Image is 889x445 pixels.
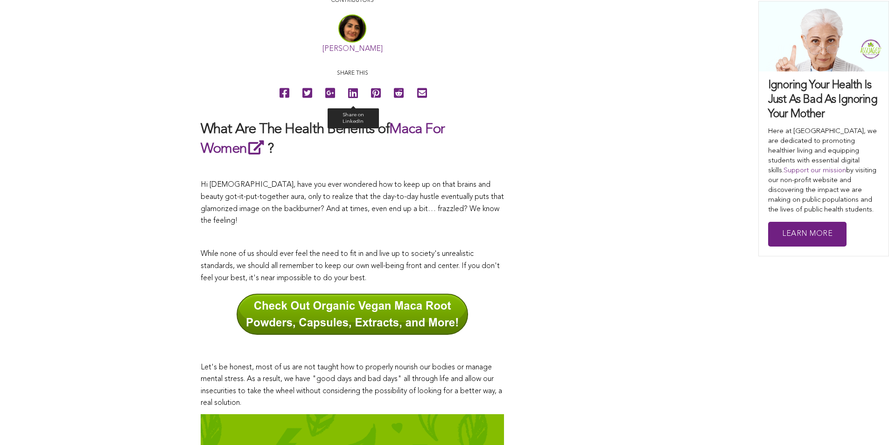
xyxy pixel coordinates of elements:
[201,122,445,156] a: Maca For Women
[201,250,500,282] span: While none of us should ever feel the need to fit in and live up to society's unrealistic standar...
[343,83,364,104] a: Share on LinkedIn
[842,400,889,445] iframe: Chat Widget
[328,108,379,128] div: Share on LinkedIn
[201,120,504,158] h2: What Are The Health Benefits of ?
[237,294,468,335] img: Check Out Organic Vegan Maca Root Powders, Capsules, Extracts, and More!
[201,364,502,407] span: Let's be honest, most of us are not taught how to properly nourish our bodies or manage mental st...
[201,181,504,225] span: Hi [DEMOGRAPHIC_DATA], have you ever wondered how to keep up on that brains and beauty got-it-put...
[768,222,847,247] a: Learn More
[201,69,504,78] p: Share this
[322,45,383,53] a: [PERSON_NAME]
